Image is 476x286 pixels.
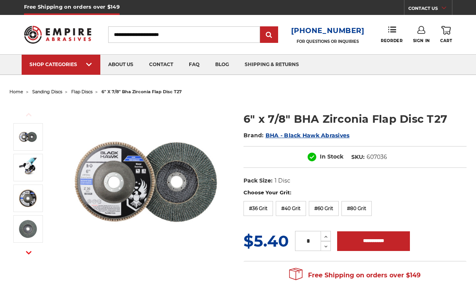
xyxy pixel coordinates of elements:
[100,55,141,75] a: about us
[32,89,62,94] a: sanding discs
[141,55,181,75] a: contact
[244,111,467,127] h1: 6" x 7/8" BHA Zirconia Flap Disc T27
[9,89,23,94] a: home
[289,268,421,283] span: Free Shipping on orders over $149
[30,61,92,67] div: SHOP CATEGORIES
[244,231,289,251] span: $5.40
[18,188,38,208] img: 6" flat T27 flap disc with 36 grit for sanding and shaping metal surfaces
[440,38,452,43] span: Cart
[101,89,182,94] span: 6" x 7/8" bha zirconia flap disc t27
[320,153,343,160] span: In Stock
[244,189,467,197] label: Choose Your Grit:
[71,89,92,94] a: flap discs
[18,219,38,239] img: Heavy-duty 6" 36 grit flat flap disc, T27, for professional-grade metal grinding
[275,177,290,185] dd: 1 Disc
[18,158,38,177] img: Professional angle grinder with a durable 6" flap disc for personal, professional, and industrial...
[266,132,350,139] a: BHA - Black Hawk Abrasives
[408,4,452,15] a: CONTACT US
[181,55,207,75] a: faq
[381,26,402,43] a: Reorder
[18,127,38,147] img: Coarse 36 grit BHA Zirconia flap disc, 6-inch, flat T27 for aggressive material removal
[261,27,277,43] input: Submit
[291,25,365,37] a: [PHONE_NUMBER]
[19,106,38,123] button: Previous
[67,103,225,260] img: Coarse 36 grit BHA Zirconia flap disc, 6-inch, flat T27 for aggressive material removal
[237,55,307,75] a: shipping & returns
[440,26,452,43] a: Cart
[19,244,38,261] button: Next
[244,132,264,139] span: Brand:
[351,153,365,161] dt: SKU:
[291,39,365,44] p: FOR QUESTIONS OR INQUIRIES
[381,38,402,43] span: Reorder
[244,177,273,185] dt: Pack Size:
[367,153,387,161] dd: 607036
[24,21,91,48] img: Empire Abrasives
[413,38,430,43] span: Sign In
[207,55,237,75] a: blog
